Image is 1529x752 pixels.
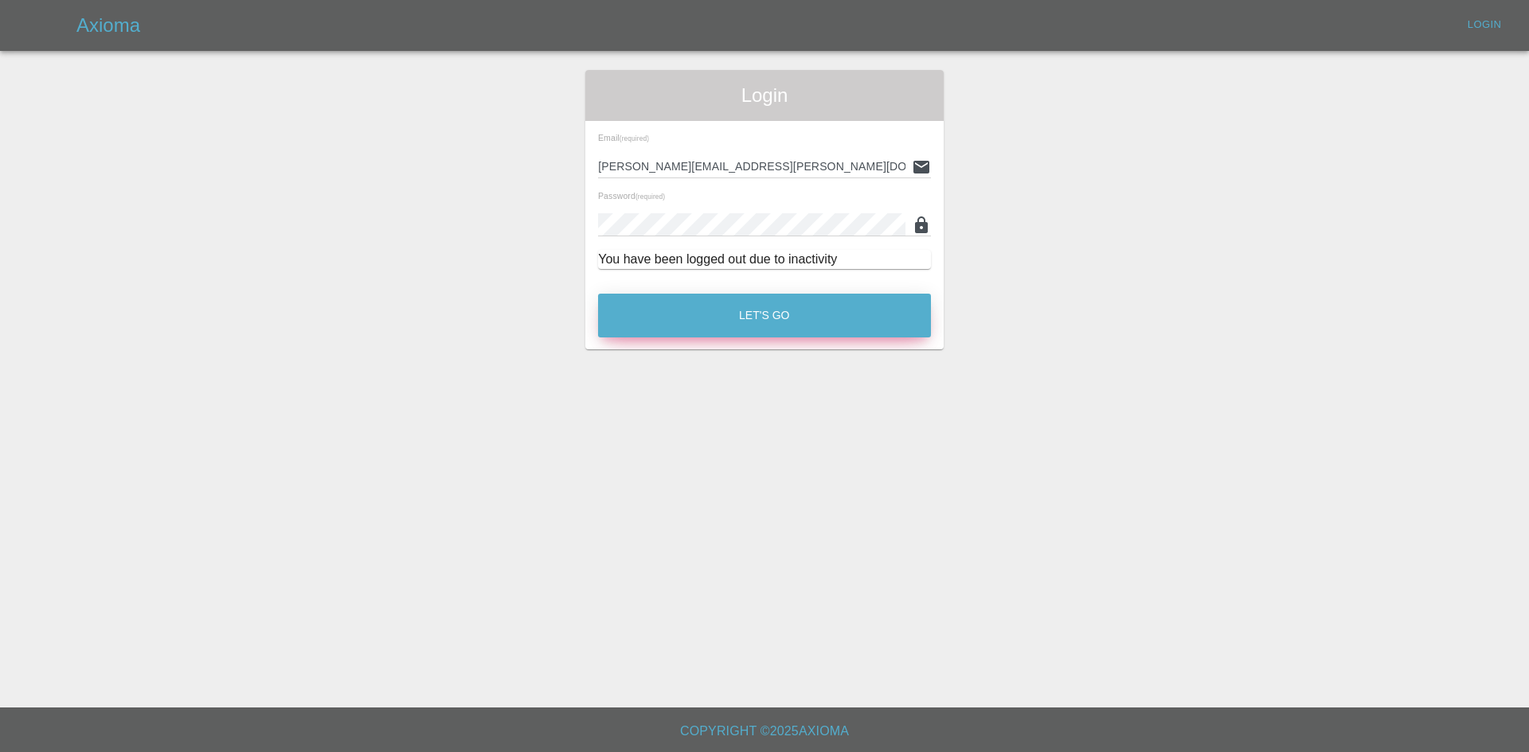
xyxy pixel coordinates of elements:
span: Email [598,133,649,142]
span: Login [598,83,931,108]
h6: Copyright © 2025 Axioma [13,720,1516,742]
small: (required) [635,193,665,201]
a: Login [1459,13,1510,37]
small: (required) [620,135,649,142]
span: Password [598,191,665,201]
button: Let's Go [598,294,931,337]
div: You have been logged out due to inactivity [598,250,931,269]
h5: Axioma [76,13,140,38]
